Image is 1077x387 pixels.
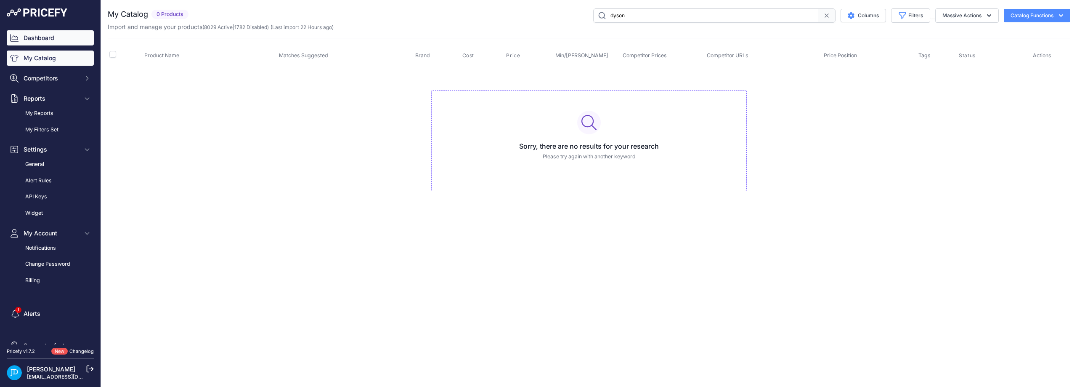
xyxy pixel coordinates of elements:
[415,52,430,59] span: Brand
[7,348,35,355] div: Pricefy v1.7.2
[1033,52,1051,59] span: Actions
[108,8,148,20] h2: My Catalog
[707,52,748,59] span: Competitor URLs
[24,229,79,238] span: My Account
[7,91,94,106] button: Reports
[593,8,818,23] input: Search
[7,8,67,17] img: Pricefy Logo
[462,52,476,59] button: Cost
[144,52,179,59] span: Product Name
[7,173,94,188] a: Alert Rules
[7,273,94,288] div: Billing
[7,189,94,204] a: API Keys
[506,52,520,59] span: Price
[51,348,68,355] span: New
[7,30,94,353] nav: Sidebar
[27,366,75,373] a: [PERSON_NAME]
[1004,9,1070,22] button: Catalog Functions
[234,24,267,30] a: 1782 Disabled
[7,338,94,353] a: Suggest a feature
[108,23,334,31] p: Import and manage your products
[24,74,79,83] span: Competitors
[27,374,115,380] a: [EMAIL_ADDRESS][DOMAIN_NAME]
[7,123,94,137] a: My Filters Set
[7,241,94,256] a: Notifications
[555,52,608,59] span: Min/[PERSON_NAME]
[24,145,79,154] span: Settings
[7,257,94,272] a: Change Password
[24,94,79,103] span: Reports
[506,52,522,59] button: Price
[279,52,328,59] span: Matches Suggested
[7,157,94,172] a: General
[824,52,857,59] span: Price Position
[959,52,976,59] span: Status
[151,10,188,19] span: 0 Products
[69,348,94,354] a: Changelog
[271,24,334,30] span: (Last import 22 Hours ago)
[7,106,94,121] a: My Reports
[7,51,94,66] a: My Catalog
[204,24,233,30] a: 8029 Active
[462,52,474,59] span: Cost
[7,206,94,221] a: Widget
[623,52,667,59] span: Competitor Prices
[7,71,94,86] button: Competitors
[841,9,886,22] button: Columns
[438,153,740,161] p: Please try again with another keyword
[959,52,977,59] button: Status
[202,24,269,30] span: ( | )
[7,142,94,157] button: Settings
[7,306,94,321] a: Alerts
[438,141,740,151] h3: Sorry, there are no results for your research
[891,8,930,23] button: Filters
[7,30,94,45] a: Dashboard
[935,8,999,23] button: Massive Actions
[918,52,931,59] span: Tags
[7,226,94,241] button: My Account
